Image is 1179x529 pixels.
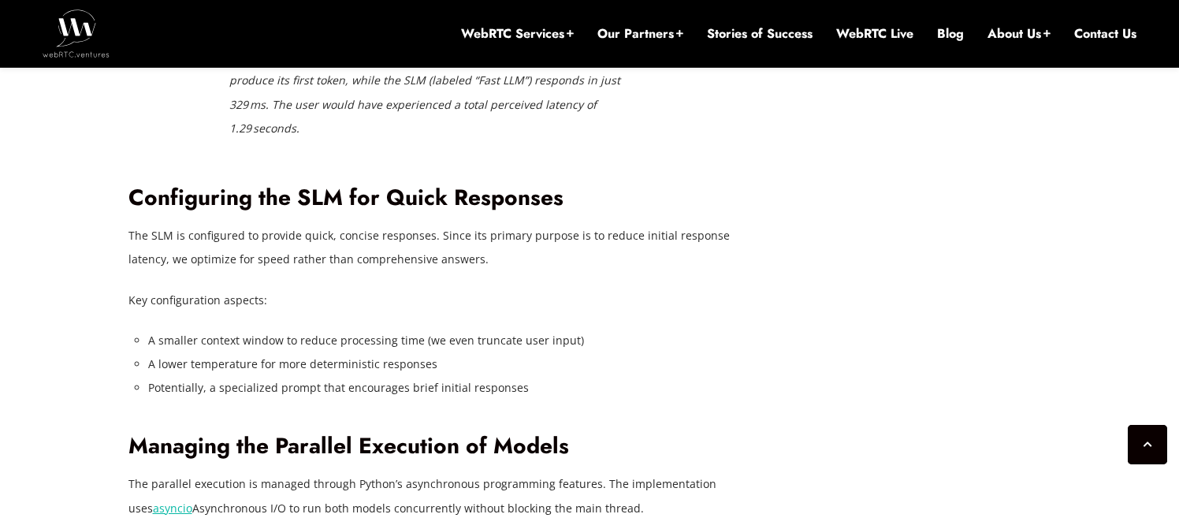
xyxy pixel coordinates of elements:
p: The parallel execution is managed through Python’s asynchronous programming features. The impleme... [128,472,735,520]
a: asyncio [153,501,192,516]
a: Our Partners [597,25,683,43]
a: Blog [937,25,964,43]
p: Key configuration aspects: [128,289,735,312]
em: Grafana dashboard visualizing total conversation latency, calculated as: end-of-utterance delay (... [229,2,623,135]
li: A smaller context window to reduce processing time (we even truncate user input) [148,329,735,352]
p: The SLM is configured to provide quick, concise responses. Since its primary purpose is to reduce... [128,224,735,271]
h2: Managing the Parallel Execution of Models [128,433,735,460]
li: A lower temperature for more deterministic responses [148,352,735,376]
h2: Configuring the SLM for Quick Responses [128,184,735,212]
a: Stories of Success [707,25,813,43]
a: About Us [987,25,1051,43]
li: Potentially, a specialized prompt that encourages brief initial responses [148,376,735,400]
a: WebRTC Live [836,25,913,43]
a: WebRTC Services [461,25,574,43]
img: WebRTC.ventures [43,9,110,57]
a: Contact Us [1074,25,1136,43]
